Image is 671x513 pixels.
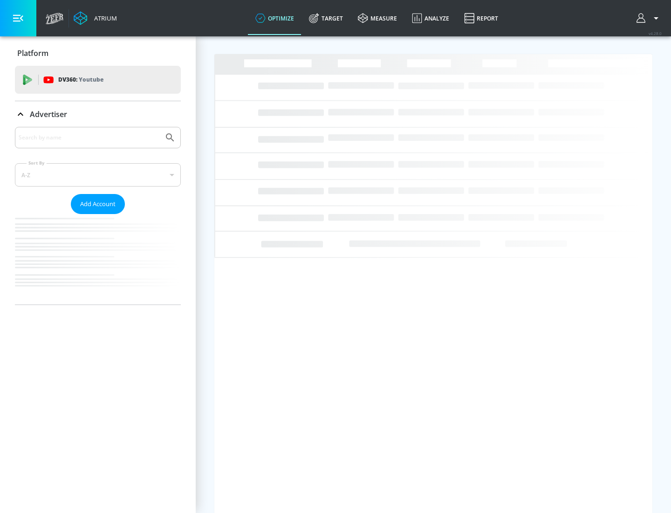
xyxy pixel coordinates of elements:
a: Target [301,1,350,35]
p: Youtube [79,75,103,84]
p: Advertiser [30,109,67,119]
span: Add Account [80,199,116,209]
div: Advertiser [15,127,181,305]
span: v 4.28.0 [649,31,662,36]
div: Platform [15,40,181,66]
a: optimize [248,1,301,35]
div: Advertiser [15,101,181,127]
div: Atrium [90,14,117,22]
p: DV360: [58,75,103,85]
div: DV360: Youtube [15,66,181,94]
p: Platform [17,48,48,58]
a: measure [350,1,404,35]
button: Add Account [71,194,125,214]
a: Atrium [74,11,117,25]
nav: list of Advertiser [15,214,181,305]
a: Analyze [404,1,457,35]
label: Sort By [27,160,47,166]
div: A-Z [15,163,181,187]
input: Search by name [19,132,160,144]
a: Report [457,1,506,35]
